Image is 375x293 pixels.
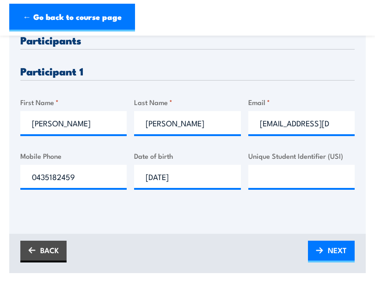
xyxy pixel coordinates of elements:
[248,150,355,161] label: Unique Student Identifier (USI)
[248,97,355,107] label: Email
[134,150,240,161] label: Date of birth
[328,238,347,262] span: NEXT
[20,150,127,161] label: Mobile Phone
[20,66,355,76] h3: Participant 1
[9,4,135,31] a: ← Go back to course page
[20,35,355,45] h3: Participants
[134,97,240,107] label: Last Name
[308,241,355,262] a: NEXT
[20,241,67,262] a: BACK
[20,97,127,107] label: First Name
